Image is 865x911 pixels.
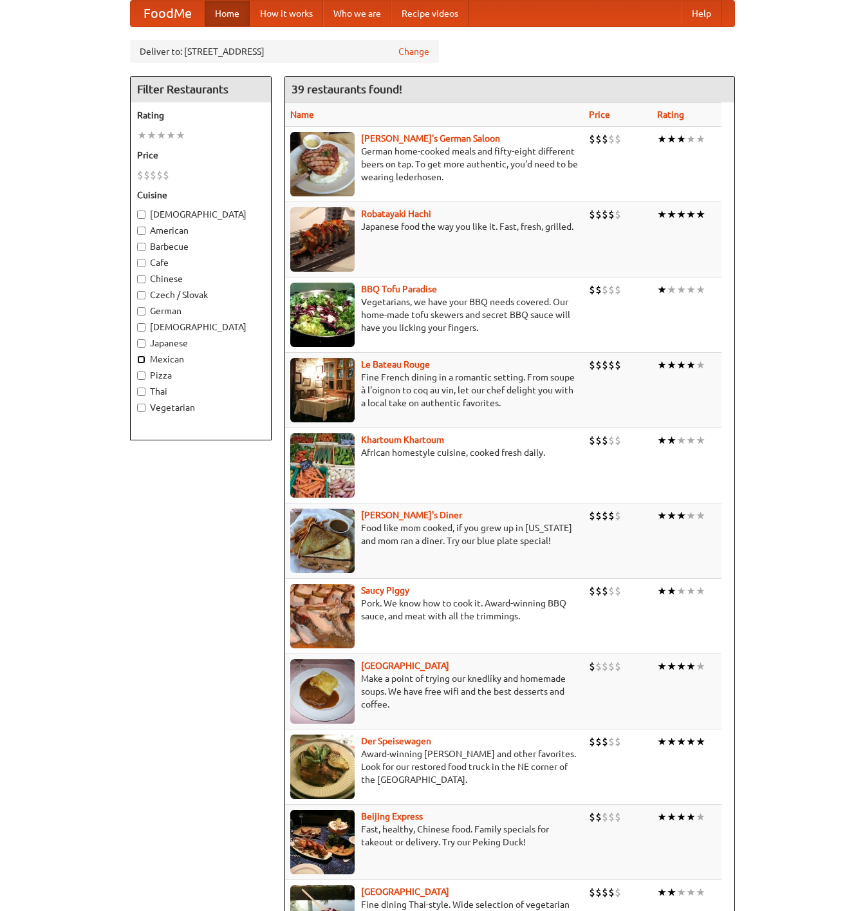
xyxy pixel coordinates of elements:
a: Le Bateau Rouge [361,359,430,370]
img: tofuparadise.jpg [290,283,355,347]
img: speisewagen.jpg [290,735,355,799]
li: ★ [657,433,667,447]
li: ★ [667,659,676,673]
li: ★ [667,433,676,447]
li: $ [589,659,595,673]
label: [DEMOGRAPHIC_DATA] [137,321,265,333]
li: $ [595,810,602,824]
li: ★ [657,283,667,297]
div: Deliver to: [STREET_ADDRESS] [130,40,439,63]
li: ★ [657,509,667,523]
li: ★ [686,810,696,824]
p: Fast, healthy, Chinese food. Family specials for takeout or delivery. Try our Peking Duck! [290,823,579,849]
li: $ [156,168,163,182]
li: ★ [166,128,176,142]
li: ★ [667,207,676,221]
img: beijing.jpg [290,810,355,874]
input: [DEMOGRAPHIC_DATA] [137,211,145,219]
h5: Price [137,149,265,162]
li: $ [589,584,595,598]
a: Beijing Express [361,811,423,822]
a: Rating [657,109,684,120]
li: $ [615,433,621,447]
label: [DEMOGRAPHIC_DATA] [137,208,265,221]
li: $ [589,885,595,899]
li: $ [615,810,621,824]
li: $ [602,433,608,447]
li: $ [608,509,615,523]
a: Der Speisewagen [361,736,431,746]
li: ★ [686,132,696,146]
li: $ [608,283,615,297]
p: German home-cooked meals and fifty-eight different beers on tap. To get more authentic, you'd nee... [290,145,579,183]
p: Food like mom cooked, if you grew up in [US_STATE] and mom ran a diner. Try our blue plate special! [290,521,579,547]
a: FoodMe [131,1,205,26]
p: Make a point of trying our knedlíky and homemade soups. We have free wifi and the best desserts a... [290,672,579,711]
li: ★ [676,207,686,221]
label: Vegetarian [137,401,265,414]
li: ★ [686,433,696,447]
a: Home [205,1,250,26]
input: [DEMOGRAPHIC_DATA] [137,323,145,332]
a: Price [589,109,610,120]
li: $ [589,810,595,824]
p: African homestyle cuisine, cooked fresh daily. [290,446,579,459]
p: Japanese food the way you like it. Fast, fresh, grilled. [290,220,579,233]
p: Vegetarians, we have your BBQ needs covered. Our home-made tofu skewers and secret BBQ sauce will... [290,296,579,334]
li: $ [595,132,602,146]
p: Pork. We know how to cook it. Award-winning BBQ sauce, and meat with all the trimmings. [290,597,579,623]
li: $ [615,584,621,598]
input: American [137,227,145,235]
a: [GEOGRAPHIC_DATA] [361,887,449,897]
li: $ [595,433,602,447]
li: ★ [696,735,705,749]
input: Chinese [137,275,145,283]
a: [GEOGRAPHIC_DATA] [361,661,449,671]
li: $ [595,584,602,598]
li: ★ [686,358,696,372]
li: $ [615,358,621,372]
li: ★ [696,207,705,221]
li: ★ [686,735,696,749]
input: Japanese [137,339,145,348]
a: Name [290,109,314,120]
li: $ [608,659,615,673]
li: $ [595,885,602,899]
img: czechpoint.jpg [290,659,355,724]
li: $ [602,283,608,297]
li: $ [615,207,621,221]
a: Khartoum Khartoum [361,435,444,445]
li: $ [589,207,595,221]
li: $ [608,735,615,749]
li: ★ [686,283,696,297]
li: ★ [657,207,667,221]
h4: Filter Restaurants [131,77,271,102]
input: Barbecue [137,243,145,251]
li: ★ [696,584,705,598]
li: ★ [667,509,676,523]
li: ★ [696,358,705,372]
li: ★ [176,128,185,142]
li: $ [589,358,595,372]
a: Saucy Piggy [361,585,409,596]
li: ★ [657,885,667,899]
li: ★ [686,659,696,673]
li: $ [589,433,595,447]
label: Chinese [137,272,265,285]
li: ★ [657,810,667,824]
input: Thai [137,388,145,396]
img: sallys.jpg [290,509,355,573]
li: ★ [676,735,686,749]
li: $ [602,509,608,523]
a: Robatayaki Hachi [361,209,431,219]
label: Japanese [137,337,265,350]
p: Award-winning [PERSON_NAME] and other favorites. Look for our restored food truck in the NE corne... [290,747,579,786]
li: $ [608,358,615,372]
li: ★ [676,584,686,598]
b: [PERSON_NAME]'s Diner [361,510,462,520]
li: ★ [657,735,667,749]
